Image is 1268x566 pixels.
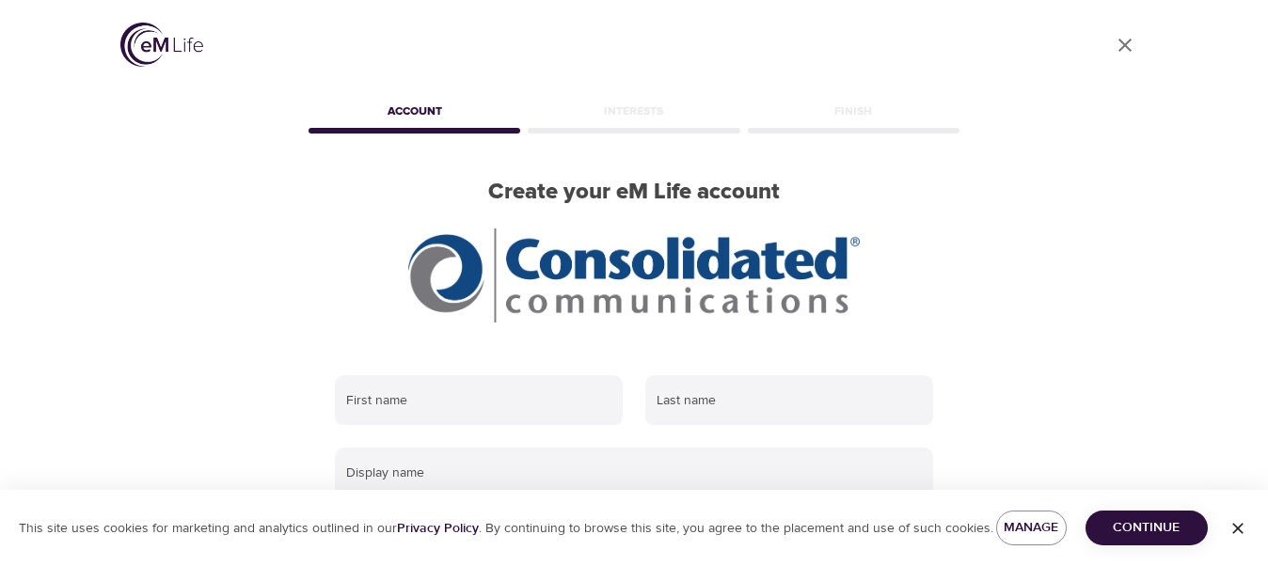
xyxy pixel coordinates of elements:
[1086,511,1208,545] button: Continue
[120,23,203,67] img: logo
[996,511,1066,545] button: Manage
[1011,516,1051,540] span: Manage
[397,520,479,537] a: Privacy Policy
[1102,23,1148,68] a: close
[408,228,860,322] img: CCI%20logo_rgb_hr.jpg
[1101,516,1193,540] span: Continue
[305,179,963,206] h2: Create your eM Life account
